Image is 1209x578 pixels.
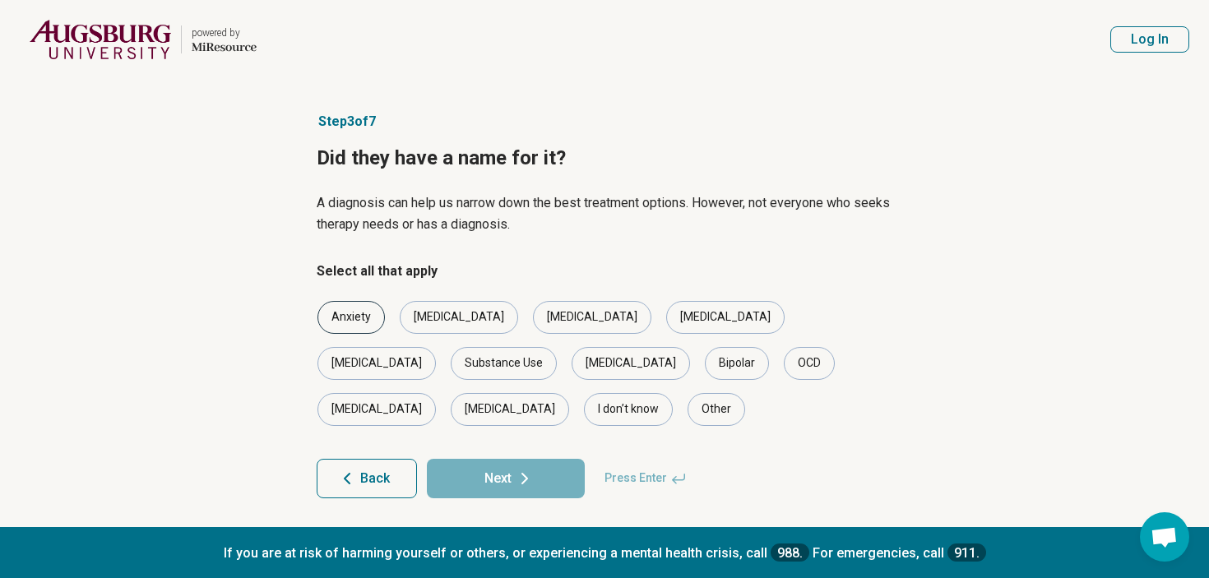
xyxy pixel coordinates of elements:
[947,543,986,562] a: 911.
[784,347,835,380] div: OCD
[317,145,892,173] h1: Did they have a name for it?
[595,459,697,498] span: Press Enter
[192,25,257,40] div: powered by
[771,543,809,562] a: 988.
[666,301,785,334] div: [MEDICAL_DATA]
[30,20,171,59] img: Augsburg University
[584,393,673,426] div: I don’t know
[533,301,651,334] div: [MEDICAL_DATA]
[705,347,769,380] div: Bipolar
[317,261,438,281] legend: Select all that apply
[317,112,892,132] p: Step 3 of 7
[688,393,745,426] div: Other
[400,301,518,334] div: [MEDICAL_DATA]
[317,393,436,426] div: [MEDICAL_DATA]
[451,393,569,426] div: [MEDICAL_DATA]
[1110,26,1189,53] button: Log In
[317,459,417,498] button: Back
[20,20,257,59] a: Augsburg Universitypowered by
[1140,512,1189,562] div: Open chat
[317,192,892,235] p: A diagnosis can help us narrow down the best treatment options. However, not everyone who seeks t...
[427,459,585,498] button: Next
[317,347,436,380] div: [MEDICAL_DATA]
[572,347,690,380] div: [MEDICAL_DATA]
[317,301,385,334] div: Anxiety
[451,347,557,380] div: Substance Use
[360,472,390,485] span: Back
[16,543,1193,562] p: If you are at risk of harming yourself or others, or experiencing a mental health crisis, call Fo...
